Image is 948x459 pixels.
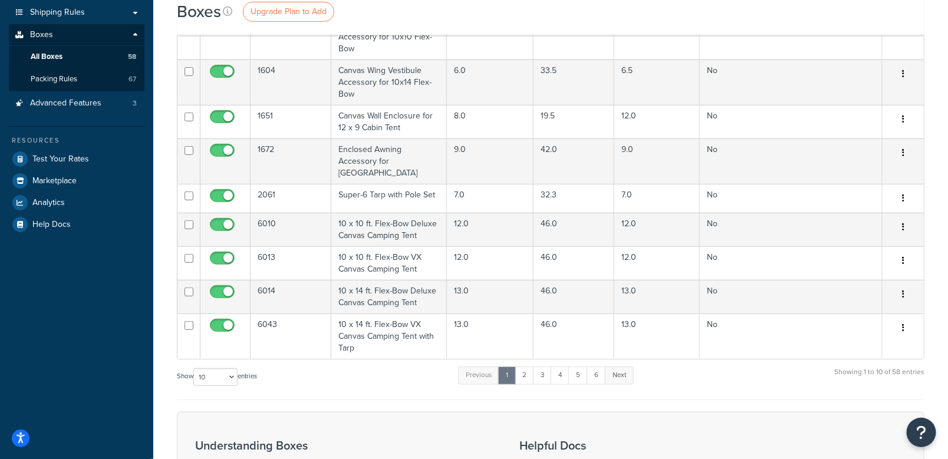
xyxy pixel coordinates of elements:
[700,313,883,359] td: No
[614,184,700,213] td: 7.0
[251,138,331,184] td: 1672
[614,60,700,105] td: 6.5
[331,60,447,105] td: Canvas Wing Vestibule Accessory for 10x14 Flex-Bow
[534,313,614,359] td: 46.0
[700,105,883,138] td: No
[447,138,534,184] td: 9.0
[32,176,77,186] span: Marketplace
[331,313,447,359] td: 10 x 14 ft. Flex-Bow VX Canvas Camping Tent with Tarp
[9,93,144,114] li: Advanced Features
[251,280,331,313] td: 6014
[30,8,85,18] span: Shipping Rules
[133,98,137,108] span: 3
[9,214,144,235] a: Help Docs
[614,105,700,138] td: 12.0
[9,46,144,68] li: All Boxes
[177,368,257,386] label: Show entries
[331,138,447,184] td: Enclosed Awning Accessory for [GEOGRAPHIC_DATA]
[614,14,700,60] td: 6.5
[251,14,331,60] td: 1601
[251,184,331,213] td: 2061
[534,105,614,138] td: 19.5
[498,366,516,384] a: 1
[614,138,700,184] td: 9.0
[331,14,447,60] td: Canvas Wing Vestibule Accessory for 10x10 Flex-Bow
[447,14,534,60] td: 6.0
[31,74,77,84] span: Packing Rules
[32,154,89,164] span: Test Your Rates
[605,366,634,384] a: Next
[243,2,334,22] a: Upgrade Plan to Add
[9,93,144,114] a: Advanced Features 3
[568,366,588,384] a: 5
[9,24,144,91] li: Boxes
[195,439,490,452] h3: Understanding Boxes
[331,280,447,313] td: 10 x 14 ft. Flex-Bow Deluxe Canvas Camping Tent
[32,198,65,208] span: Analytics
[9,2,144,24] a: Shipping Rules
[30,98,101,108] span: Advanced Features
[700,280,883,313] td: No
[30,30,53,40] span: Boxes
[458,366,499,384] a: Previous
[447,313,534,359] td: 13.0
[519,439,705,452] h3: Helpful Docs
[614,213,700,246] td: 12.0
[614,280,700,313] td: 13.0
[32,220,71,230] span: Help Docs
[700,213,883,246] td: No
[834,365,924,391] div: Showing 1 to 10 of 58 entries
[534,60,614,105] td: 33.5
[534,184,614,213] td: 32.3
[9,68,144,90] li: Packing Rules
[534,14,614,60] td: 33.5
[331,105,447,138] td: Canvas Wall Enclosure for 12 x 9 Cabin Tent
[700,138,883,184] td: No
[700,246,883,280] td: No
[447,213,534,246] td: 12.0
[331,184,447,213] td: Super-6 Tarp with Pole Set
[251,5,327,18] span: Upgrade Plan to Add
[447,184,534,213] td: 7.0
[533,366,552,384] a: 3
[907,418,936,447] button: Open Resource Center
[534,213,614,246] td: 46.0
[251,313,331,359] td: 6043
[447,105,534,138] td: 8.0
[331,246,447,280] td: 10 x 10 ft. Flex-Bow VX Canvas Camping Tent
[614,313,700,359] td: 13.0
[9,148,144,170] a: Test Your Rates
[700,184,883,213] td: No
[551,366,570,384] a: 4
[614,246,700,280] td: 12.0
[447,246,534,280] td: 12.0
[251,60,331,105] td: 1604
[9,192,144,213] a: Analytics
[700,60,883,105] td: No
[534,138,614,184] td: 42.0
[515,366,534,384] a: 2
[193,368,238,386] select: Showentries
[534,280,614,313] td: 46.0
[251,246,331,280] td: 6013
[31,52,62,62] span: All Boxes
[9,68,144,90] a: Packing Rules 67
[9,24,144,46] a: Boxes
[9,170,144,191] a: Marketplace
[700,14,883,60] td: No
[128,52,136,62] span: 58
[251,105,331,138] td: 1651
[9,136,144,146] div: Resources
[9,46,144,68] a: All Boxes 58
[129,74,136,84] span: 67
[251,213,331,246] td: 6010
[447,280,534,313] td: 13.0
[331,213,447,246] td: 10 x 10 ft. Flex-Bow Deluxe Canvas Camping Tent
[447,60,534,105] td: 6.0
[534,246,614,280] td: 46.0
